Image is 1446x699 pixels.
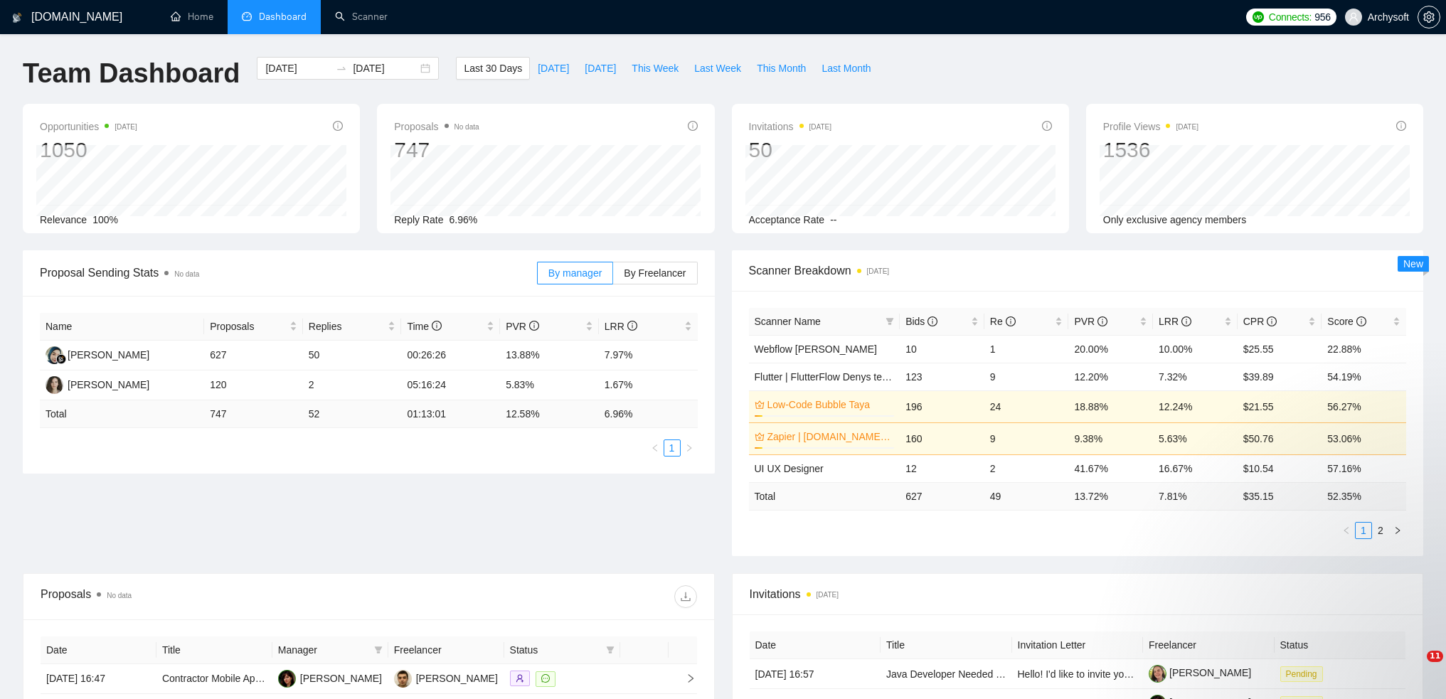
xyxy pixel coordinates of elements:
span: Invitations [750,585,1406,603]
th: Replies [303,313,402,341]
img: AS [46,376,63,394]
span: By manager [548,267,602,279]
span: No data [107,592,132,599]
span: Proposal Sending Stats [40,264,537,282]
div: [PERSON_NAME] [68,377,149,393]
td: 41.67% [1068,454,1153,482]
li: 1 [664,439,681,457]
td: 2 [303,370,402,400]
span: crown [755,400,765,410]
span: info-circle [1267,316,1277,326]
td: 12.58 % [500,400,599,428]
a: Pending [1280,668,1329,679]
span: info-circle [688,121,698,131]
span: Dashboard [259,11,307,23]
td: 10 [900,335,984,363]
td: [DATE] 16:57 [750,659,881,689]
span: info-circle [627,321,637,331]
time: [DATE] [1176,123,1198,131]
span: Bids [905,316,937,327]
li: Next Page [681,439,698,457]
time: [DATE] [867,267,889,275]
td: 24 [984,390,1069,422]
a: Java Developer Needed for Shiny App Conversion [886,668,1108,680]
td: 1 [984,335,1069,363]
td: 57.16% [1322,454,1406,482]
li: Previous Page [1338,522,1355,539]
td: 9.38% [1068,422,1153,454]
a: Low-Code Bubble Taya [767,397,892,412]
a: [PERSON_NAME] [1149,667,1251,678]
td: 13.72 % [1068,482,1153,510]
span: left [1342,526,1351,535]
span: info-circle [1006,316,1016,326]
span: info-circle [432,321,442,331]
button: left [647,439,664,457]
button: Last 30 Days [456,57,530,80]
td: 6.96 % [599,400,698,428]
a: M[PERSON_NAME] [278,672,382,683]
td: 5.83% [500,370,599,400]
th: Freelancer [388,636,504,664]
span: Connects: [1269,9,1312,25]
td: 53.06% [1322,422,1406,454]
span: to [336,63,347,74]
a: AS[PERSON_NAME] [46,378,149,390]
td: $50.76 [1238,422,1322,454]
span: Manager [278,642,368,658]
time: [DATE] [115,123,137,131]
span: -- [830,214,836,225]
td: 1.67% [599,370,698,400]
span: right [674,673,696,683]
time: [DATE] [817,591,839,599]
td: 12 [900,454,984,482]
span: Score [1327,316,1366,327]
td: 16.67% [1153,454,1238,482]
span: 11 [1427,651,1443,662]
a: Contractor Mobile App – Manage Employees (Android & iOS) [162,673,432,684]
th: Manager [272,636,388,664]
td: 747 [204,400,303,428]
span: setting [1418,11,1440,23]
td: 50 [303,341,402,370]
td: Java Developer Needed for Shiny App Conversion [881,659,1012,689]
td: $39.89 [1238,363,1322,390]
th: Title [881,631,1012,659]
a: 2 [1373,523,1388,538]
a: NA[PERSON_NAME] [46,348,149,360]
span: No data [454,123,479,131]
td: 52 [303,400,402,428]
time: [DATE] [809,123,831,131]
button: left [1338,522,1355,539]
span: crown [755,432,765,442]
img: M [278,670,296,688]
button: [DATE] [530,57,577,80]
span: Time [407,321,441,332]
a: homeHome [171,11,213,23]
button: right [681,439,698,457]
img: c1_IBT_Ivvt5ZrJa-z7gKx_coLZ6m-AqbFI_UuaLGNvQZQd8ANzGKEeHY9i5jcM_WZ [1149,665,1166,683]
td: 05:16:24 [401,370,500,400]
button: Last Week [686,57,749,80]
td: $ 35.15 [1238,482,1322,510]
td: 9 [984,363,1069,390]
input: End date [353,60,418,76]
div: [PERSON_NAME] [416,671,498,686]
td: 18.88% [1068,390,1153,422]
button: download [674,585,697,608]
td: 196 [900,390,984,422]
span: filter [603,639,617,661]
span: Only exclusive agency members [1103,214,1247,225]
td: Total [749,482,900,510]
div: 50 [749,137,832,164]
span: filter [886,317,894,326]
span: dashboard [242,11,252,21]
span: Scanner Name [755,316,821,327]
th: Date [41,636,156,664]
li: 1 [1355,522,1372,539]
span: info-circle [1181,316,1191,326]
span: Proposals [394,118,479,135]
div: [PERSON_NAME] [300,671,382,686]
span: swap-right [336,63,347,74]
th: Name [40,313,204,341]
